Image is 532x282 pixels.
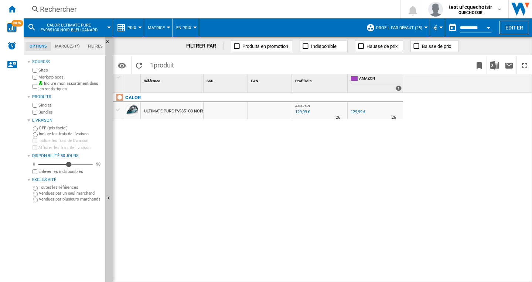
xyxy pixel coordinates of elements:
[39,125,102,131] label: OFF (prix facial)
[366,18,426,37] div: Profil par défaut (25)
[449,3,492,11] span: test ufcquechoisir
[422,43,451,49] span: Baisse de prix
[33,75,37,80] input: Marketplaces
[355,40,403,52] button: Hausse de prix
[359,76,402,82] span: AMAZON
[144,79,160,83] span: Référence
[33,68,37,73] input: Sites
[251,79,258,83] span: EAN
[38,109,102,115] label: Bundles
[434,24,437,32] span: €
[40,4,381,14] div: Rechercher
[146,56,178,72] span: 1
[154,61,174,69] span: produit
[115,59,129,72] button: Options
[376,18,426,37] button: Profil par défaut (25)
[336,114,340,121] div: Délai de livraison : 26 jours
[132,56,146,74] button: Recharger
[126,74,140,86] div: Sort None
[517,56,532,74] button: Plein écran
[249,74,292,86] div: EAN Sort None
[294,74,347,86] div: Sort None
[38,161,93,168] md-slider: Disponibilité
[7,41,16,50] img: alerts-logo.svg
[105,37,114,50] button: Masquer
[33,126,38,131] input: OFF (prix facial)
[38,81,43,85] img: mysite-bg-18x18.png
[349,74,403,93] div: AMAZON 1 offers sold by AMAZON
[33,110,37,115] input: Bundles
[295,104,310,108] span: AMAZON
[33,198,38,202] input: Vendues par plusieurs marchands
[32,177,102,183] div: Exclusivité
[472,56,487,74] button: Créer un favoris
[38,81,102,92] label: Inclure mon assortiment dans les statistiques
[39,196,102,202] label: Vendues par plusieurs marchands
[428,2,443,17] img: profile.jpg
[396,86,402,91] div: 1 offers sold by AMAZON
[458,10,482,15] b: QUECHOISIR
[294,74,347,86] div: Profil Min Sort None
[205,74,248,86] div: SKU Sort None
[31,161,37,167] div: 0
[502,56,516,74] button: Envoyer ce rapport par email
[176,25,191,30] span: En Prix
[142,74,203,86] div: Référence Sort None
[38,145,102,150] label: Afficher les frais de livraison
[366,43,398,49] span: Hausse de prix
[499,21,529,34] button: Editer
[39,23,99,32] span: CALOR ULTIMATE PURE FV9851C0 NOIR BLEU CANARD
[127,18,140,37] button: Prix
[32,153,102,159] div: Disponibilité 50 Jours
[32,94,102,100] div: Produits
[490,61,499,70] img: excel-24x24.png
[142,74,203,86] div: Sort None
[38,102,102,108] label: Singles
[33,145,37,150] input: Afficher les frais de livraison
[33,192,38,196] input: Vendues par un seul marchand
[127,25,136,30] span: Prix
[148,25,165,30] span: Matrice
[351,109,365,114] div: 129,99 €
[117,18,140,37] div: Prix
[295,79,312,83] span: Profil Min
[410,40,458,52] button: Baisse de prix
[482,20,495,33] button: Open calendar
[487,56,502,74] button: Télécharger au format Excel
[231,40,292,52] button: Produits en promotion
[33,82,37,91] input: Inclure mon assortiment dans les statistiques
[38,169,102,174] label: Enlever les indisponibles
[39,185,102,190] label: Toutes les références
[38,67,102,73] label: Sites
[311,43,337,49] span: Indisponible
[392,114,396,121] div: Délai de livraison : 26 jours
[84,42,107,51] md-tab-item: Filtres
[11,20,23,27] span: NEW
[32,118,102,123] div: Livraison
[430,18,445,37] md-menu: Currency
[33,132,38,137] input: Inclure les frais de livraison
[33,186,38,191] input: Toutes les références
[38,138,102,143] label: Inclure les frais de livraison
[7,23,17,32] img: wise-card.svg
[434,18,441,37] button: €
[445,20,460,35] button: md-calendar
[242,43,288,49] span: Produits en promotion
[186,42,224,50] div: FILTRER PAR
[32,59,102,65] div: Sources
[94,161,102,167] div: 90
[300,40,348,52] button: Indisponible
[148,18,168,37] button: Matrice
[39,18,106,37] button: CALOR ULTIMATE PURE FV9851C0 NOIR BLEU CANARD
[376,25,422,30] span: Profil par défaut (25)
[39,131,102,137] label: Inclure les frais de livraison
[38,74,102,80] label: Marketplaces
[176,18,195,37] button: En Prix
[205,74,248,86] div: Sort None
[27,18,109,37] div: CALOR ULTIMATE PURE FV9851C0 NOIR BLEU CANARD
[144,103,231,120] div: ULTIMATE PURE FV9851C0 NOIR BLEU CANARD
